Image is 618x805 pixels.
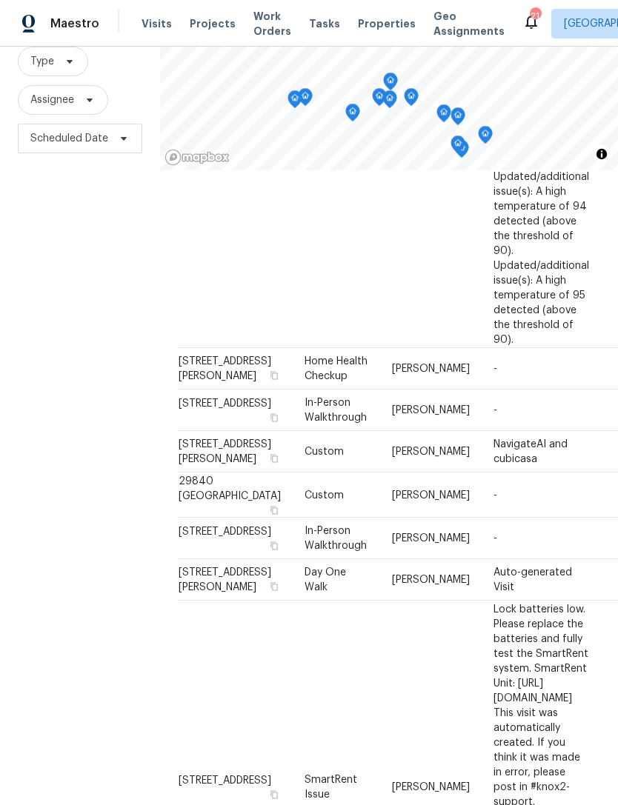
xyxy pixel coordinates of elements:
[179,527,271,537] span: [STREET_ADDRESS]
[288,90,302,113] div: Map marker
[305,447,344,457] span: Custom
[436,104,451,127] div: Map marker
[392,781,470,792] span: [PERSON_NAME]
[494,567,572,592] span: Auto-generated Visit
[179,439,271,464] span: [STREET_ADDRESS][PERSON_NAME]
[358,16,416,31] span: Properties
[305,356,368,381] span: Home Health Checkup
[382,90,397,113] div: Map marker
[494,439,568,464] span: NavigateAI and cubicasa
[268,580,281,593] button: Copy Address
[305,567,346,592] span: Day One Walk
[268,503,281,516] button: Copy Address
[268,452,281,465] button: Copy Address
[392,447,470,457] span: [PERSON_NAME]
[305,398,367,423] span: In-Person Walkthrough
[179,356,271,381] span: [STREET_ADDRESS][PERSON_NAME]
[179,775,271,785] span: [STREET_ADDRESS]
[392,364,470,374] span: [PERSON_NAME]
[309,19,340,29] span: Tasks
[30,93,74,107] span: Assignee
[179,567,271,592] span: [STREET_ADDRESS][PERSON_NAME]
[451,107,465,130] div: Map marker
[268,787,281,801] button: Copy Address
[392,533,470,544] span: [PERSON_NAME]
[494,405,497,415] span: -
[494,490,497,500] span: -
[190,16,236,31] span: Projects
[298,88,313,111] div: Map marker
[392,575,470,585] span: [PERSON_NAME]
[268,411,281,424] button: Copy Address
[305,774,357,799] span: SmartRent Issue
[305,490,344,500] span: Custom
[50,16,99,31] span: Maestro
[494,533,497,544] span: -
[30,131,108,146] span: Scheduled Date
[372,88,387,111] div: Map marker
[179,475,281,501] span: 29840 [GEOGRAPHIC_DATA]
[165,149,230,166] a: Mapbox homepage
[597,146,606,162] span: Toggle attribution
[305,526,367,551] span: In-Person Walkthrough
[494,364,497,374] span: -
[392,405,470,415] span: [PERSON_NAME]
[404,88,419,111] div: Map marker
[345,104,360,127] div: Map marker
[383,73,398,96] div: Map marker
[392,490,470,500] span: [PERSON_NAME]
[268,539,281,552] button: Copy Address
[593,145,611,163] button: Toggle attribution
[478,126,493,149] div: Map marker
[268,369,281,382] button: Copy Address
[451,136,465,158] div: Map marker
[179,398,271,409] span: [STREET_ADDRESS]
[530,9,540,24] div: 21
[433,9,505,39] span: Geo Assignments
[142,16,172,31] span: Visits
[30,54,54,69] span: Type
[253,9,291,39] span: Work Orders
